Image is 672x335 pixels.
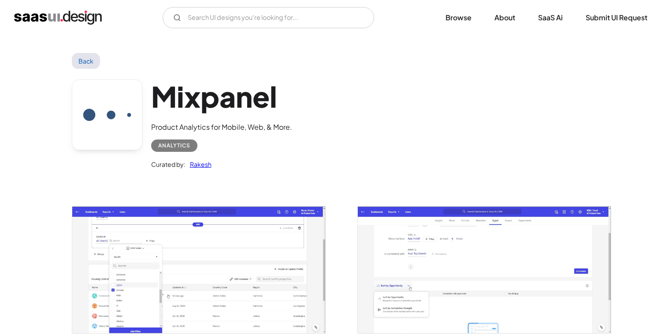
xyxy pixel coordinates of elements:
a: Submit UI Request [575,8,658,27]
a: About [484,8,526,27]
img: 601bf2795b72a056c2bf9493_Mixpanel%20user%20filter%20property-min.jpg [72,207,325,333]
input: Search UI designs you're looking for... [163,7,374,28]
a: SaaS Ai [527,8,573,27]
div: Analytics [158,140,190,151]
a: Browse [435,8,482,27]
a: Back [72,53,100,69]
a: open lightbox [72,207,325,333]
a: home [14,11,102,25]
img: 601bf2794408680ea79154b0_Mixpanel%20sortby-min.jpg [358,207,611,333]
h1: Mixpanel [151,79,292,113]
a: Rakesh [186,159,212,169]
div: Curated by: [151,159,186,169]
a: open lightbox [358,207,611,333]
form: Email Form [163,7,374,28]
div: Product Analytics for Mobile, Web, & More. [151,122,292,132]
